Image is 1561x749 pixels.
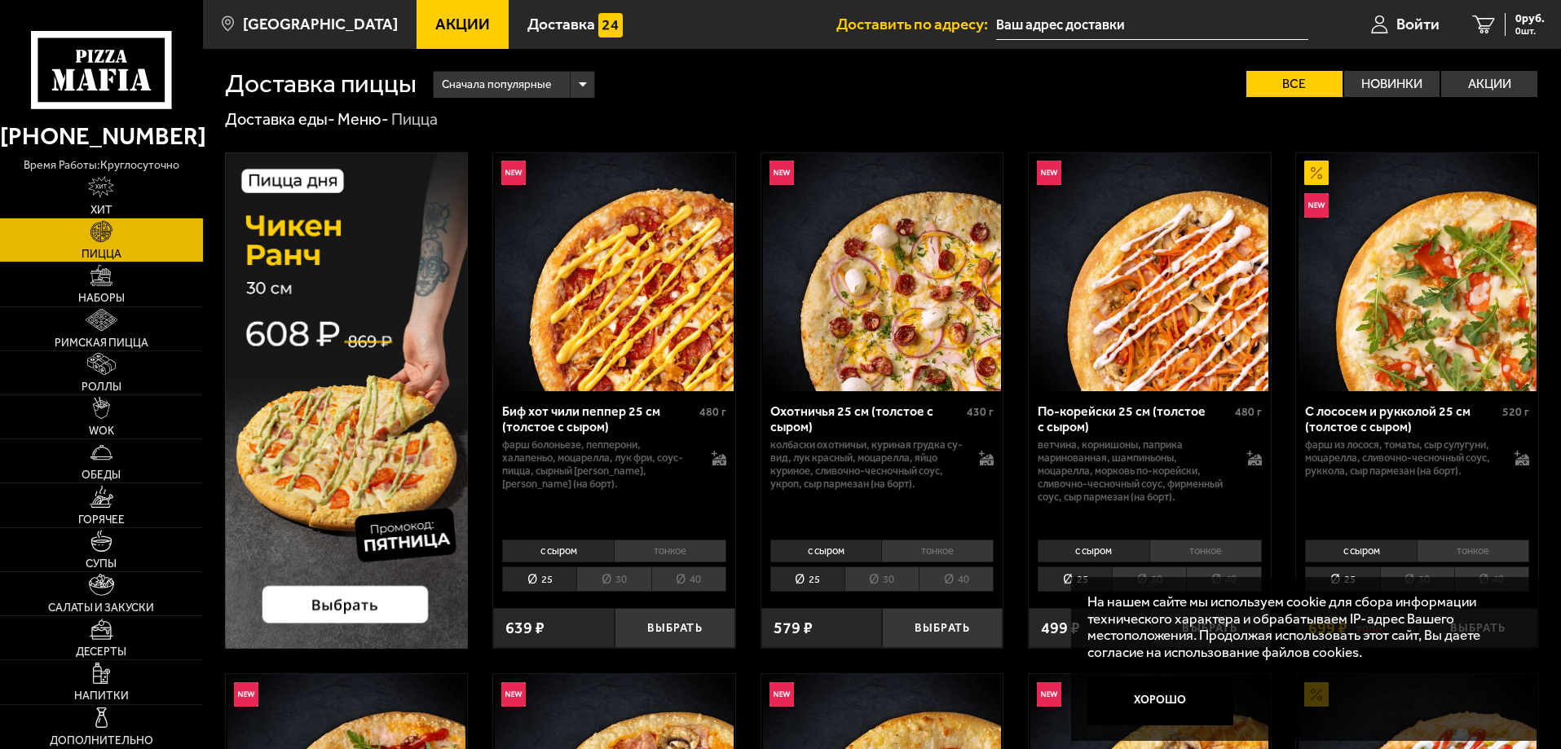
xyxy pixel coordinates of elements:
button: Выбрать [882,608,1003,648]
li: 40 [1454,566,1529,592]
p: На нашем сайте мы используем cookie для сбора информации технического характера и обрабатываем IP... [1087,593,1514,661]
span: Десерты [76,646,126,658]
span: Горячее [78,514,125,526]
img: Новинка [769,161,794,185]
span: Дополнительно [50,735,153,747]
div: По-корейски 25 см (толстое с сыром) [1038,403,1231,434]
div: Охотничья 25 см (толстое с сыром) [770,403,963,434]
li: 30 [1112,566,1186,592]
span: 0 шт. [1515,26,1545,36]
span: Роллы [82,381,121,393]
li: с сыром [502,540,614,562]
img: Акционный [1304,161,1329,185]
p: ветчина, корнишоны, паприка маринованная, шампиньоны, моцарелла, морковь по-корейски, сливочно-че... [1038,438,1231,504]
span: Супы [86,558,117,570]
label: Новинки [1344,71,1440,97]
span: 499 ₽ [1041,620,1080,637]
li: с сыром [1038,540,1149,562]
a: Меню- [337,109,389,129]
span: 480 г [1235,405,1262,419]
li: тонкое [881,540,994,562]
li: 25 [1305,566,1379,592]
span: Салаты и закуски [48,602,154,614]
li: 40 [1186,566,1261,592]
div: Пицца [391,109,438,130]
img: С лососем и рукколой 25 см (толстое с сыром) [1299,153,1537,391]
span: 579 ₽ [774,620,813,637]
p: фарш из лосося, томаты, сыр сулугуни, моцарелла, сливочно-чесночный соус, руккола, сыр пармезан (... [1305,438,1498,478]
li: с сыром [770,540,882,562]
h1: Доставка пиццы [225,71,417,97]
a: АкционныйНовинкаС лососем и рукколой 25 см (толстое с сыром) [1296,153,1538,391]
li: 25 [502,566,576,592]
span: Доставить по адресу: [836,16,996,32]
li: тонкое [1149,540,1262,562]
img: По-корейски 25 см (толстое с сыром) [1030,153,1268,391]
img: Новинка [501,682,526,707]
span: Римская пицца [55,337,148,349]
img: Новинка [501,161,526,185]
span: 0 руб. [1515,13,1545,24]
li: 30 [844,566,919,592]
img: Новинка [769,682,794,707]
label: Все [1246,71,1343,97]
img: Новинка [1037,682,1061,707]
div: С лососем и рукколой 25 см (толстое с сыром) [1305,403,1498,434]
span: 480 г [699,405,726,419]
button: Хорошо [1087,676,1234,725]
span: Сначала популярные [442,69,551,100]
span: 430 г [967,405,994,419]
li: тонкое [614,540,726,562]
li: 25 [1038,566,1112,592]
span: Обеды [82,469,121,481]
span: 639 ₽ [505,620,545,637]
img: Новинка [234,682,258,707]
span: Войти [1396,16,1440,32]
a: НовинкаОхотничья 25 см (толстое с сыром) [761,153,1003,391]
span: WOK [89,425,114,437]
li: 40 [919,566,994,592]
img: Новинка [1304,193,1329,218]
p: фарш болоньезе, пепперони, халапеньо, моцарелла, лук фри, соус-пицца, сырный [PERSON_NAME], [PERS... [502,438,695,491]
input: Ваш адрес доставки [996,10,1308,40]
li: 30 [576,566,650,592]
img: Охотничья 25 см (толстое с сыром) [763,153,1001,391]
span: Доставка [527,16,595,32]
li: 40 [651,566,726,592]
img: Новинка [1037,161,1061,185]
button: Выбрать [615,608,735,648]
div: Биф хот чили пеппер 25 см (толстое с сыром) [502,403,695,434]
a: Доставка еды- [225,109,335,129]
span: Напитки [74,690,129,702]
span: Наборы [78,293,125,304]
li: 30 [1380,566,1454,592]
img: 15daf4d41897b9f0e9f617042186c801.svg [598,13,623,37]
li: тонкое [1417,540,1529,562]
span: Пицца [82,249,121,260]
img: Биф хот чили пеппер 25 см (толстое с сыром) [495,153,733,391]
span: Хит [90,205,112,216]
span: Акции [435,16,490,32]
a: НовинкаБиф хот чили пеппер 25 см (толстое с сыром) [493,153,735,391]
p: колбаски охотничьи, куриная грудка су-вид, лук красный, моцарелла, яйцо куриное, сливочно-чесночн... [770,438,963,491]
a: НовинкаПо-корейски 25 см (толстое с сыром) [1029,153,1271,391]
label: Акции [1441,71,1537,97]
li: 25 [770,566,844,592]
span: 520 г [1502,405,1529,419]
li: с сыром [1305,540,1417,562]
span: [GEOGRAPHIC_DATA] [243,16,398,32]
